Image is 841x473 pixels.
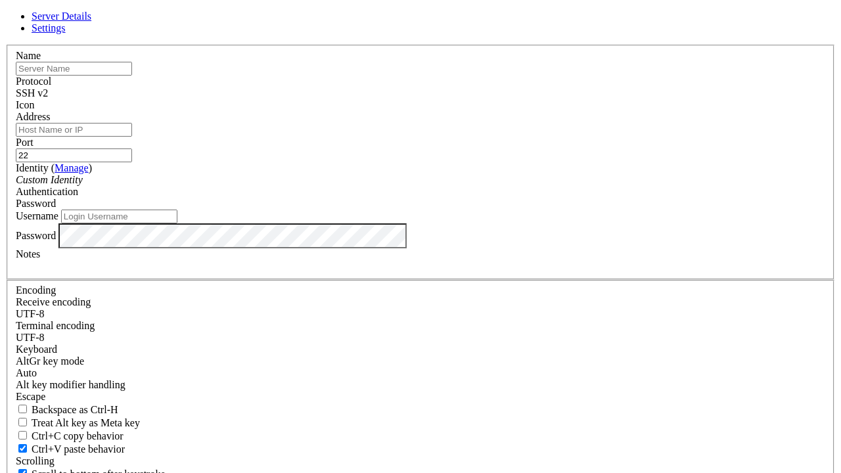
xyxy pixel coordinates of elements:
[16,229,56,240] label: Password
[16,391,825,403] div: Escape
[55,162,89,173] a: Manage
[16,62,132,76] input: Server Name
[16,174,825,186] div: Custom Identity
[16,379,125,390] label: Controls how the Alt key is handled. Escape: Send an ESC prefix. 8-Bit: Add 128 to the typed char...
[16,123,132,137] input: Host Name or IP
[16,198,56,209] span: Password
[16,162,92,173] label: Identity
[16,99,34,110] label: Icon
[16,76,51,87] label: Protocol
[16,308,825,320] div: UTF-8
[16,404,118,415] label: If true, the backspace should send BS ('\x08', aka ^H). Otherwise the backspace key should send '...
[61,210,177,223] input: Login Username
[16,417,140,428] label: Whether the Alt key acts as a Meta key or as a distinct Alt key.
[16,455,55,466] label: Scrolling
[16,367,37,378] span: Auto
[32,443,125,455] span: Ctrl+V paste behavior
[16,430,124,441] label: Ctrl-C copies if true, send ^C to host if false. Ctrl-Shift-C sends ^C to host if true, copies if...
[32,417,140,428] span: Treat Alt key as Meta key
[16,391,45,402] span: Escape
[18,444,27,453] input: Ctrl+V paste behavior
[18,405,27,413] input: Backspace as Ctrl-H
[16,332,45,343] span: UTF-8
[16,320,95,331] label: The default terminal encoding. ISO-2022 enables character map translations (like graphics maps). ...
[16,148,132,162] input: Port Number
[16,50,41,61] label: Name
[18,418,27,426] input: Treat Alt key as Meta key
[32,11,91,22] a: Server Details
[16,344,57,355] label: Keyboard
[32,430,124,441] span: Ctrl+C copy behavior
[16,443,125,455] label: Ctrl+V pastes if true, sends ^V to host if false. Ctrl+Shift+V sends ^V to host if true, pastes i...
[16,87,825,99] div: SSH v2
[16,248,40,259] label: Notes
[16,210,58,221] label: Username
[16,296,91,307] label: Set the expected encoding for data received from the host. If the encodings do not match, visual ...
[16,367,825,379] div: Auto
[32,404,118,415] span: Backspace as Ctrl-H
[16,111,50,122] label: Address
[16,137,34,148] label: Port
[18,431,27,439] input: Ctrl+C copy behavior
[16,355,84,367] label: Set the expected encoding for data received from the host. If the encodings do not match, visual ...
[32,22,66,34] a: Settings
[16,284,56,296] label: Encoding
[16,87,48,99] span: SSH v2
[16,186,78,197] label: Authentication
[16,308,45,319] span: UTF-8
[16,198,825,210] div: Password
[16,332,825,344] div: UTF-8
[51,162,92,173] span: ( )
[16,174,83,185] i: Custom Identity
